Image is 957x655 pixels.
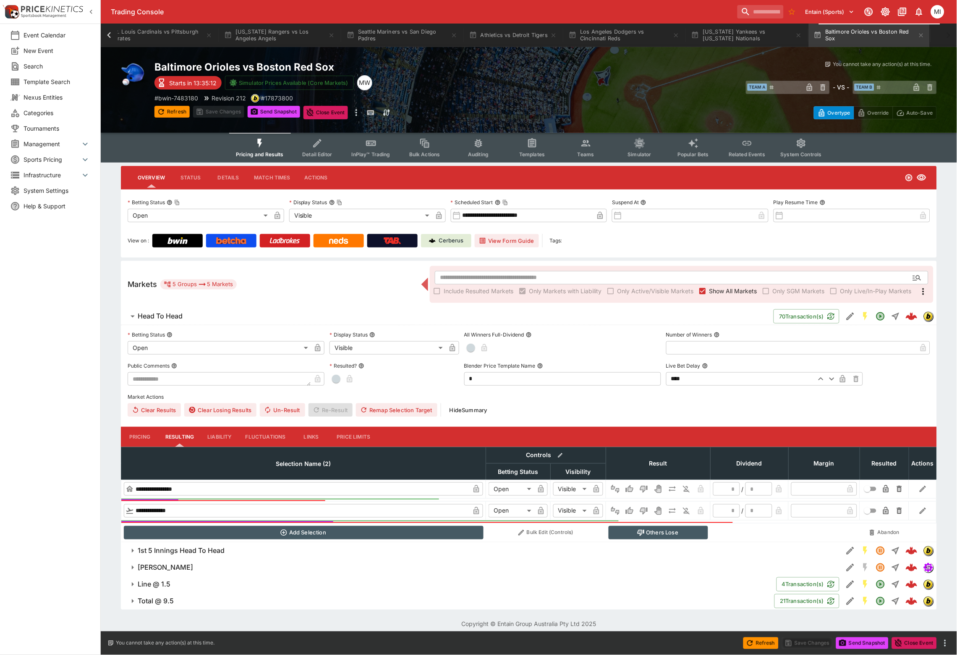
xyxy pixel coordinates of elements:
[612,199,639,206] p: Suspend At
[128,362,170,369] p: Public Comments
[486,447,606,463] th: Controls
[888,594,903,609] button: Straight
[289,199,327,206] p: Display Status
[876,311,886,321] svg: Open
[928,3,947,21] button: michael.wilczynski
[154,106,190,118] button: Refresh
[329,237,348,244] img: Neds
[906,579,918,590] img: logo-cerberus--red.svg
[293,427,330,447] button: Links
[628,151,651,158] span: Simulator
[24,62,90,71] span: Search
[931,5,944,18] div: michael.wilczynski
[260,403,305,417] span: Un-Result
[128,279,157,289] h5: Markets
[924,546,933,555] img: bwin
[352,151,390,158] span: InPlay™ Trading
[167,332,173,338] button: Betting Status
[111,8,734,16] div: Trading Console
[131,168,172,188] button: Overview
[903,308,920,325] a: db1d1fcd-c647-4360-a092-a9e2d42891e3
[303,106,348,119] button: Close Event
[873,309,888,324] button: Open
[742,485,744,494] div: /
[814,106,854,119] button: Overtype
[680,504,693,518] button: Eliminated In Play
[906,310,918,322] div: db1d1fcd-c647-4360-a092-a9e2d42891e3
[609,504,622,518] button: Not Set
[24,46,90,55] span: New Event
[743,637,779,649] button: Refresh
[906,545,918,557] img: logo-cerberus--red.svg
[773,287,825,295] span: Only SGM Markets
[923,579,933,589] div: bwin
[167,237,188,244] img: Bwin
[777,577,839,592] button: 4Transaction(s)
[876,546,886,556] svg: Suspended
[357,75,372,90] div: Michael Wilczynski
[677,151,709,158] span: Popular Bets
[906,595,918,607] img: logo-cerberus--red.svg
[212,94,246,103] p: Revision 212
[840,287,912,295] span: Only Live/In-Play Markets
[876,596,886,606] svg: Open
[526,332,532,338] button: All Winners Full-Dividend
[714,332,720,338] button: Number of Winners
[489,526,604,539] button: Bulk Edit (Controls)
[248,106,300,118] button: Send Snapshot
[666,362,701,369] p: Live Bet Delay
[781,151,822,158] span: System Controls
[742,507,744,516] div: /
[606,447,711,479] th: Result
[24,171,80,179] span: Infrastructure
[651,482,665,496] button: Void
[924,580,933,589] img: bwin
[121,542,843,559] button: 1st 5 Innings Head To Head
[219,24,340,47] button: [US_STATE] Rangers vs Los Angeles Angels
[666,504,679,518] button: Push
[128,391,930,403] label: Market Actions
[97,24,217,47] button: St. Louis Cardinals vs Pittsburgh Pirates
[809,24,930,47] button: Baltimore Orioles vs Boston Red Sox
[269,237,300,244] img: Ladbrokes
[888,309,903,324] button: Straight
[239,427,293,447] button: Fluctuations
[519,151,545,158] span: Templates
[184,403,256,417] button: Clear Losing Results
[906,545,918,557] div: b68525ba-8923-4ae5-aaef-6070fc7dd637
[789,447,860,479] th: Margin
[564,24,685,47] button: Los Angeles Dodgers vs Cincinnati Reds
[858,543,873,558] button: SGM Enabled
[121,593,774,610] button: Total @ 9.5
[888,577,903,592] button: Straight
[138,547,225,555] h6: 1st 5 Innings Head To Head
[774,309,839,324] button: 70Transaction(s)
[578,151,594,158] span: Teams
[878,4,893,19] button: Toggle light/dark mode
[216,237,246,244] img: Betcha
[464,331,524,338] p: All Winners Full-Dividend
[836,637,889,649] button: Send Snapshot
[464,24,562,47] button: Athletics vs Detroit Tigers
[555,450,566,461] button: Bulk edit
[903,559,920,576] a: 0b716cdd-5cc3-4b48-863d-e8fa2ab57dae
[409,151,440,158] span: Bulk Actions
[893,106,937,119] button: Auto-Save
[820,200,826,205] button: Play Resume Time
[468,151,489,158] span: Auditing
[537,363,543,369] button: Blender Price Template Name
[873,594,888,609] button: Open
[876,563,886,573] svg: Suspended
[637,504,651,518] button: Lose
[918,287,928,297] svg: More
[909,447,937,479] th: Actions
[905,174,913,182] svg: Open
[121,427,159,447] button: Pricing
[128,234,149,247] label: View on :
[855,84,874,91] span: Team B
[128,209,271,222] div: Open
[623,482,636,496] button: Win
[329,331,368,338] p: Display Status
[489,504,534,518] div: Open
[24,155,80,164] span: Sports Pricing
